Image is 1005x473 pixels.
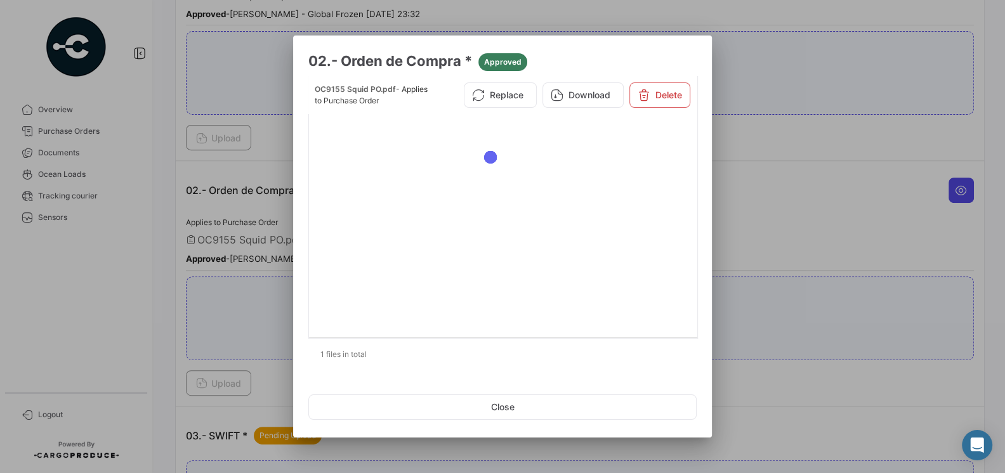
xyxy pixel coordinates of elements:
span: OC9155 Squid PO.pdf [315,84,396,94]
button: Close [308,394,697,420]
div: Abrir Intercom Messenger [962,430,992,460]
span: Approved [484,56,522,68]
button: Delete [629,82,690,108]
button: Replace [464,82,537,108]
h3: 02.- Orden de Compra * [308,51,697,71]
div: 1 files in total [308,339,697,370]
button: Download [542,82,624,108]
